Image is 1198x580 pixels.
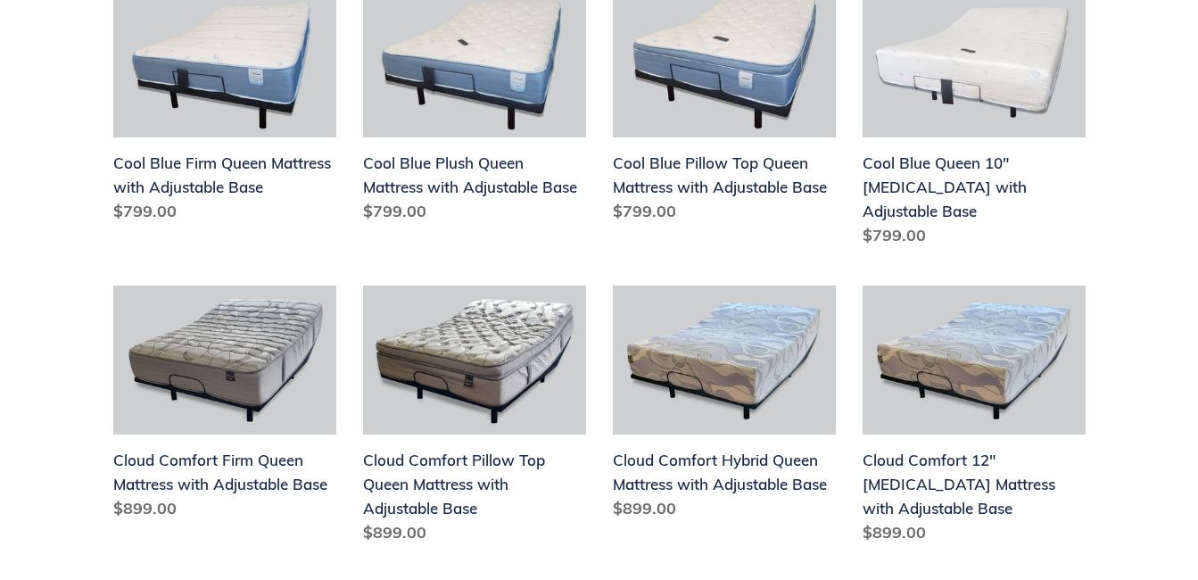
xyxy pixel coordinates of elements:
[113,286,336,527] a: Cloud Comfort Firm Queen Mattress with Adjustable Base
[363,286,586,551] a: Cloud Comfort Pillow Top Queen Mattress with Adjustable Base
[613,286,836,527] a: Cloud Comfort Hybrid Queen Mattress with Adjustable Base
[863,286,1086,551] a: Cloud Comfort 12" Memory Foam Mattress with Adjustable Base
